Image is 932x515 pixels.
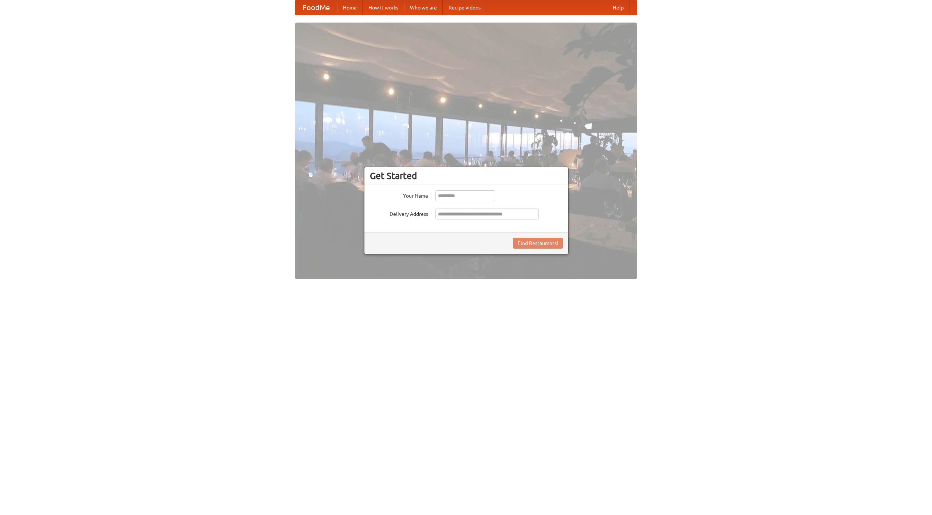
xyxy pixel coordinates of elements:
a: FoodMe [295,0,337,15]
h3: Get Started [370,170,563,181]
a: Home [337,0,363,15]
button: Find Restaurants! [513,238,563,249]
a: Who we are [404,0,443,15]
a: Help [607,0,629,15]
a: How it works [363,0,404,15]
a: Recipe videos [443,0,486,15]
label: Your Name [370,190,428,199]
label: Delivery Address [370,209,428,218]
